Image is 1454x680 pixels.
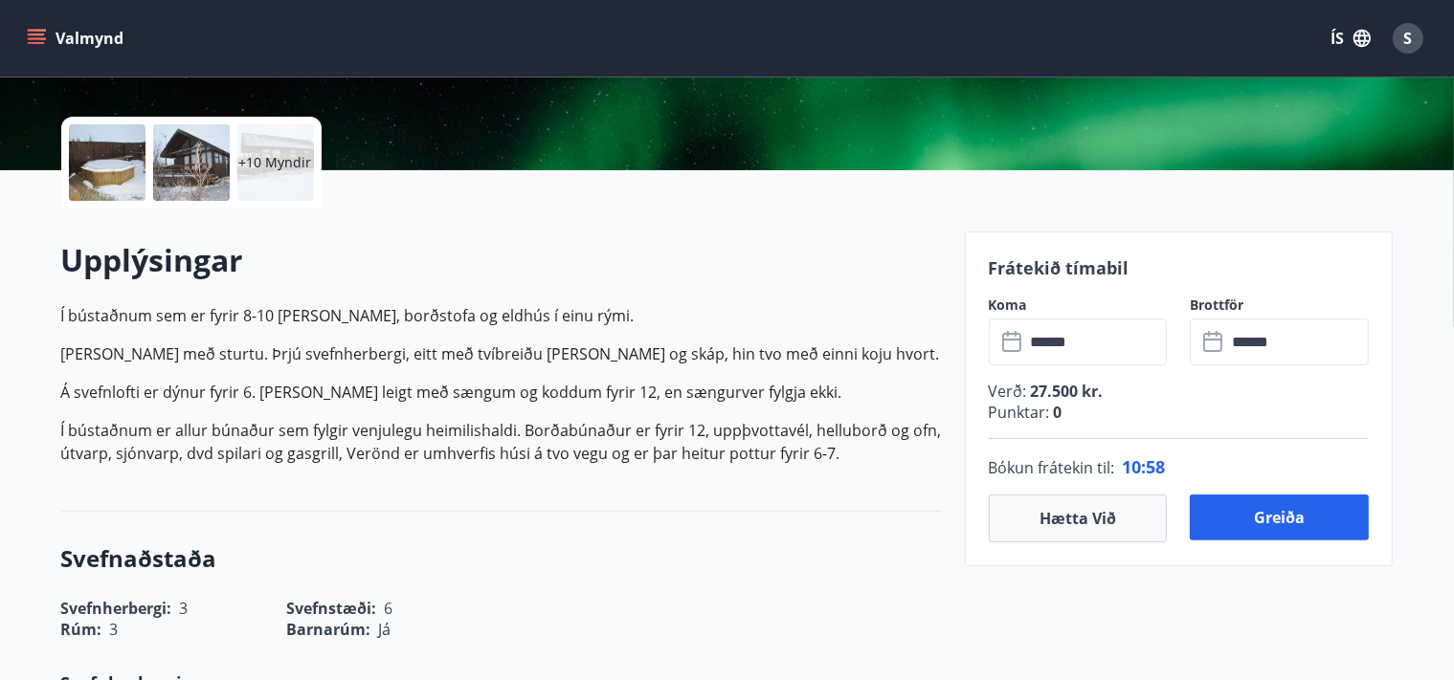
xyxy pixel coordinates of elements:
span: 10 : [1123,455,1147,478]
span: 27.500 kr. [1027,381,1104,402]
p: Á svefnlofti er dýnur fyrir 6. [PERSON_NAME] leigt með sængum og koddum fyrir 12, en sængurver fy... [61,381,942,404]
h2: Upplýsingar [61,239,942,281]
p: Í bústaðnum er allur búnaður sem fylgir venjulegu heimilishaldi. Borðabúnaður er fyrir 12, uppþvo... [61,419,942,465]
span: 3 [110,619,119,640]
p: Verð : [989,381,1370,402]
p: +10 Myndir [239,153,312,172]
p: [PERSON_NAME] með sturtu. Þrjú svefnherbergi, eitt með tvíbreiðu [PERSON_NAME] og skáp, hin tvo m... [61,342,942,365]
button: menu [23,21,131,55]
button: ÍS [1320,21,1381,55]
span: Rúm : [61,619,102,640]
button: Hætta við [989,494,1168,542]
p: Í bústaðnum sem er fyrir 8-10 [PERSON_NAME], borðstofa og eldhús í einu rými. [61,304,942,327]
span: S [1404,28,1413,49]
p: Punktar : [989,402,1370,423]
button: Greiða [1190,494,1369,540]
span: 58 [1147,455,1166,478]
span: Já [379,619,391,640]
label: Brottför [1190,296,1369,315]
p: Frátekið tímabil [989,255,1370,280]
h3: Svefnaðstaða [61,542,942,575]
span: 0 [1050,402,1063,423]
label: Koma [989,296,1168,315]
span: Bókun frátekin til : [989,456,1115,479]
button: S [1385,15,1431,61]
span: Barnarúm : [287,619,371,640]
